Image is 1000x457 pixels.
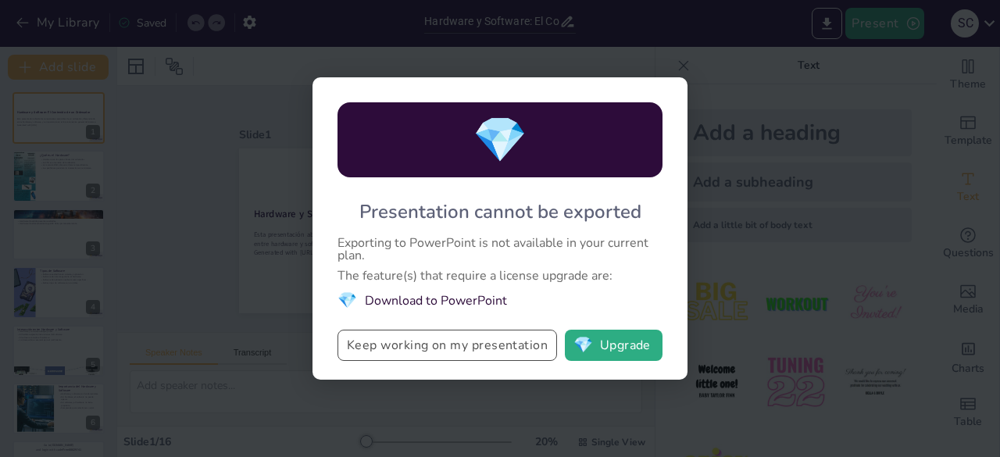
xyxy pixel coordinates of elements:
div: Presentation cannot be exported [359,199,641,224]
button: diamondUpgrade [565,330,662,361]
li: Download to PowerPoint [337,290,662,311]
button: Keep working on my presentation [337,330,557,361]
div: Exporting to PowerPoint is not available in your current plan. [337,237,662,262]
div: The feature(s) that require a license upgrade are: [337,270,662,282]
span: diamond [473,110,527,170]
span: diamond [573,337,593,353]
span: diamond [337,290,357,311]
